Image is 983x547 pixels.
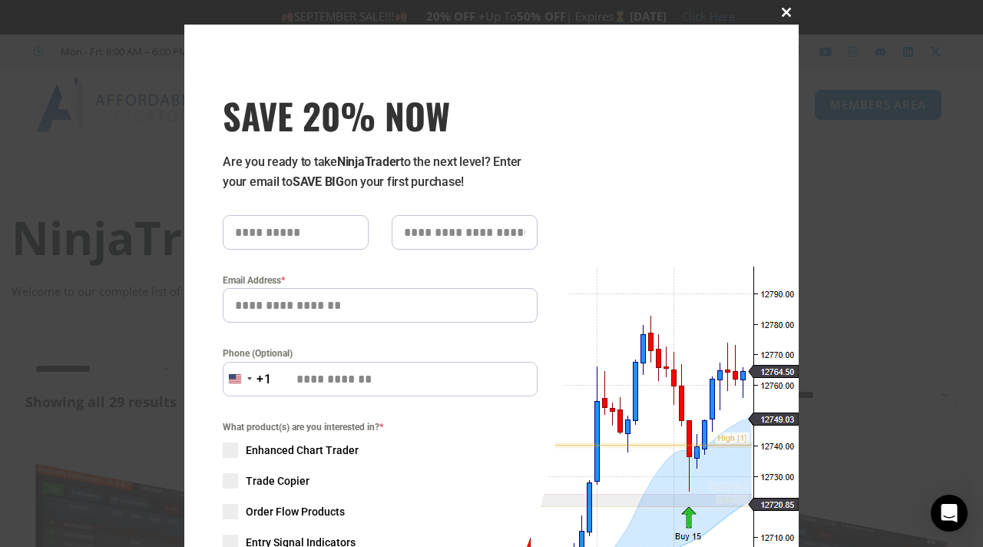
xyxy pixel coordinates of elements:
[223,346,538,361] label: Phone (Optional)
[223,473,538,489] label: Trade Copier
[246,504,345,519] span: Order Flow Products
[223,504,538,519] label: Order Flow Products
[223,443,538,458] label: Enhanced Chart Trader
[223,273,538,288] label: Email Address
[246,443,359,458] span: Enhanced Chart Trader
[337,154,400,169] strong: NinjaTrader
[931,495,968,532] div: Open Intercom Messenger
[223,94,538,137] span: SAVE 20% NOW
[246,473,309,489] span: Trade Copier
[223,419,538,435] span: What product(s) are you interested in?
[257,370,272,390] div: +1
[293,174,344,189] strong: SAVE BIG
[223,362,272,396] button: Selected country
[223,152,538,192] p: Are you ready to take to the next level? Enter your email to on your first purchase!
